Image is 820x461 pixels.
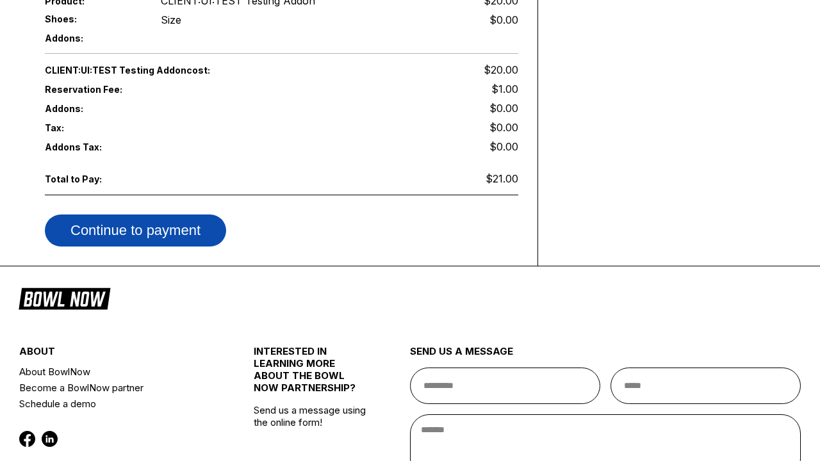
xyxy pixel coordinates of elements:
div: Size [161,13,181,26]
span: $0.00 [489,121,518,134]
a: About BowlNow [19,364,215,380]
span: $0.00 [489,102,518,115]
a: Become a BowlNow partner [19,380,215,396]
span: Addons: [45,33,140,44]
div: $0.00 [489,13,518,26]
span: $1.00 [491,83,518,95]
button: Continue to payment [45,214,226,247]
span: CLIENT:UI:TEST Testing Addon cost: [45,65,282,76]
span: Addons: [45,103,140,114]
span: Total to Pay: [45,174,140,184]
span: Tax: [45,122,140,133]
div: send us a message [410,345,801,368]
div: INTERESTED IN LEARNING MORE ABOUT THE BOWL NOW PARTNERSHIP? [254,345,371,404]
div: about [19,345,215,364]
span: $21.00 [486,172,518,185]
span: $0.00 [489,140,518,153]
a: Schedule a demo [19,396,215,412]
span: Reservation Fee: [45,84,282,95]
span: Addons Tax: [45,142,140,152]
span: Shoes: [45,13,140,24]
span: $20.00 [484,63,518,76]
